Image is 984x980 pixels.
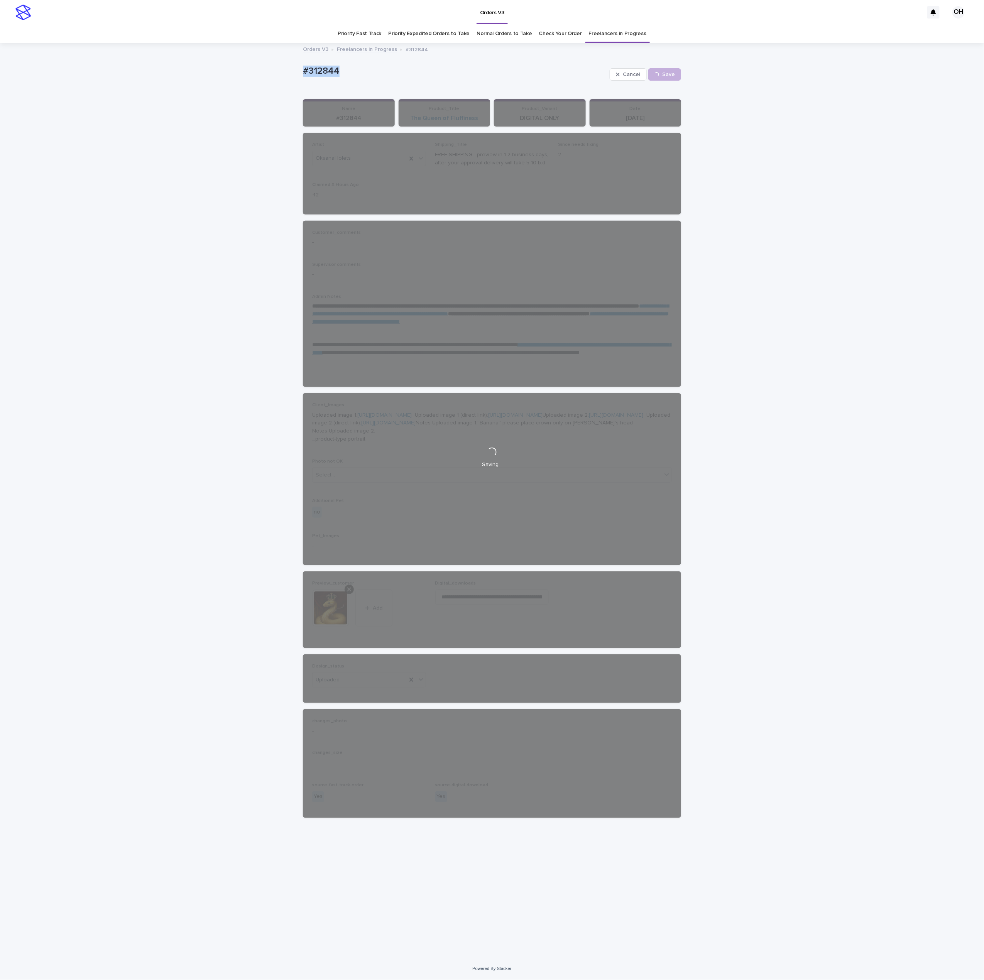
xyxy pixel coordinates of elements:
a: Priority Fast Track [338,25,381,43]
a: Priority Expedited Orders to Take [388,25,470,43]
div: OH [952,6,965,19]
p: Saving… [482,461,502,468]
button: Cancel [610,68,647,81]
a: Freelancers in Progress [337,44,397,53]
a: Orders V3 [303,44,328,53]
span: Cancel [623,72,640,77]
button: Save [648,68,681,81]
a: Normal Orders to Take [477,25,532,43]
a: Powered By Stacker [472,966,511,971]
p: #312844 [303,66,607,77]
a: Check Your Order [539,25,582,43]
p: #312844 [406,45,428,53]
a: Freelancers in Progress [589,25,646,43]
span: Save [662,72,675,77]
img: stacker-logo-s-only.png [15,5,31,20]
